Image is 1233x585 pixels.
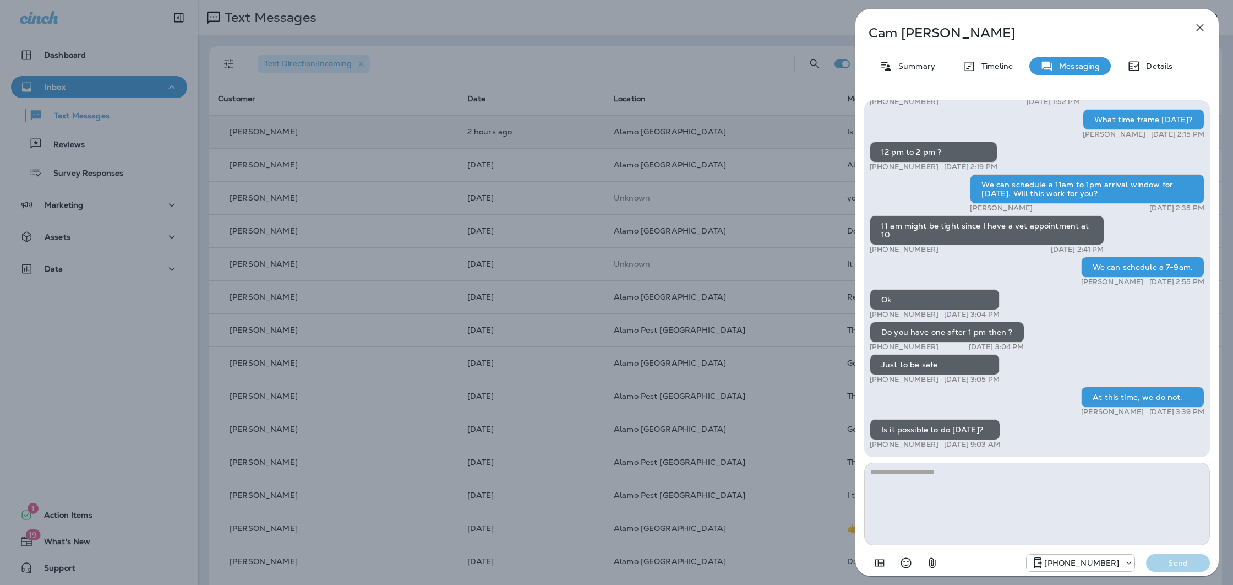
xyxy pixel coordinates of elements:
p: [DATE] 2:41 PM [1051,245,1104,254]
p: [PHONE_NUMBER] [870,440,939,449]
p: [PHONE_NUMBER] [870,162,939,171]
p: [PHONE_NUMBER] [870,245,939,254]
p: [DATE] 2:35 PM [1149,204,1204,213]
p: Details [1141,62,1172,71]
p: [PHONE_NUMBER] [1044,559,1119,567]
p: [PHONE_NUMBER] [870,310,939,319]
p: [PHONE_NUMBER] [870,343,939,351]
p: [DATE] 2:15 PM [1151,130,1204,139]
p: [PHONE_NUMBER] [870,97,939,106]
p: [PERSON_NAME] [1083,130,1145,139]
div: At this time, we do not. [1081,387,1204,408]
div: Ok [870,289,1000,310]
p: [PHONE_NUMBER] [870,375,939,384]
div: 12 pm to 2 pm ? [870,142,997,162]
p: [DATE] 3:05 PM [944,375,1000,384]
p: [PERSON_NAME] [1081,278,1144,286]
p: Summary [893,62,935,71]
p: [DATE] 9:03 AM [944,440,1000,449]
p: [DATE] 1:52 PM [1027,97,1080,106]
div: We can schedule a 7-9am. [1081,257,1204,278]
div: Do you have one after 1 pm then ? [870,322,1024,343]
div: +1 (817) 204-6820 [1027,556,1134,570]
div: What time frame [DATE]? [1083,109,1204,130]
p: Timeline [976,62,1013,71]
p: Messaging [1054,62,1100,71]
div: 11 am might be tight since I have a vet appointment at 10 [870,215,1104,245]
button: Select an emoji [895,552,917,574]
p: [DATE] 3:39 PM [1149,408,1204,416]
div: Is it possible to do [DATE]? [870,419,1000,440]
div: Just to be safe [870,354,1000,375]
p: [DATE] 2:19 PM [944,162,997,171]
p: [DATE] 2:55 PM [1149,278,1204,286]
p: [PERSON_NAME] [1081,408,1144,416]
p: Cam [PERSON_NAME] [869,25,1169,41]
p: [DATE] 3:04 PM [969,343,1024,351]
p: [PERSON_NAME] [970,204,1033,213]
p: [DATE] 3:04 PM [944,310,1000,319]
button: Add in a premade template [869,552,891,574]
div: We can schedule a 11am to 1pm arrival window for [DATE]. Will this work for you? [970,174,1204,204]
